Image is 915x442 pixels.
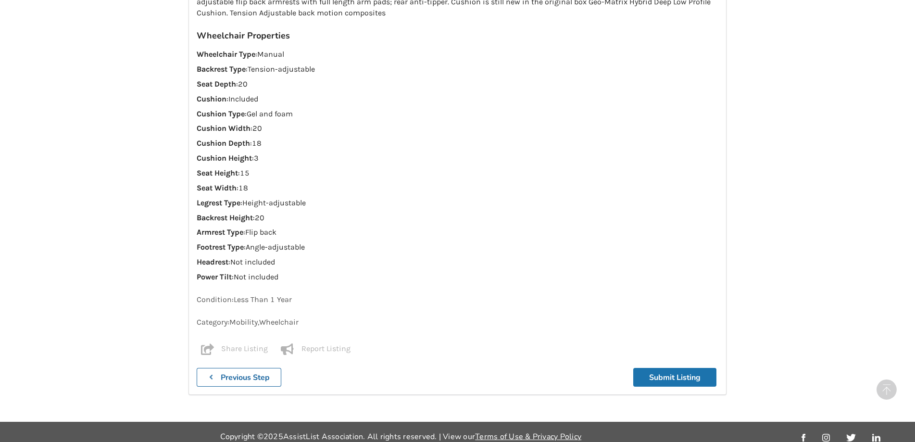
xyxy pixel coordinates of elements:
img: facebook_link [802,434,805,442]
img: linkedin_link [872,434,880,442]
strong: Seat Width [197,183,237,192]
img: twitter_link [846,434,855,442]
p: : Included [197,94,718,105]
p: : Angle-adjustable [197,242,718,253]
strong: Armrest Type [197,227,243,237]
strong: Legrest Type [197,198,240,207]
p: : Not included [197,272,718,283]
p: Report Listing [301,343,351,355]
strong: Backrest Height [197,213,253,222]
strong: Wheelchair Type [197,50,255,59]
strong: Cushion Depth [197,139,250,148]
img: instagram_link [822,434,830,442]
p: : 15 [197,168,718,179]
strong: Cushion Type [197,109,245,118]
h3: Wheelchair Properties [197,30,718,41]
p: Category: Mobility , Wheelchair [197,317,718,328]
p: : 3 [197,153,718,164]
strong: Seat Height [197,168,238,177]
p: : 18 [197,138,718,149]
button: Submit Listing [633,368,716,387]
p: : Gel and foam [197,109,718,120]
strong: Footrest Type [197,242,244,252]
a: Terms of Use & Privacy Policy [475,431,581,442]
strong: Cushion Width [197,124,251,133]
button: Previous Step [197,368,281,387]
strong: Cushion [197,94,226,103]
strong: Seat Depth [197,79,236,88]
p: Condition: Less Than 1 Year [197,294,718,305]
strong: Backrest Type [197,64,246,74]
p: : Tension-adjustable [197,64,718,75]
strong: Cushion Height [197,153,252,163]
p: : Flip back [197,227,718,238]
p: : Manual [197,49,718,60]
p: : Height-adjustable [197,198,718,209]
p: : 20 [197,79,718,90]
p: : 20 [197,123,718,134]
p: : Not included [197,257,718,268]
strong: Headrest [197,257,228,266]
strong: Power Tilt [197,272,232,281]
p: : 20 [197,213,718,224]
b: Previous Step [221,372,270,383]
p: : 18 [197,183,718,194]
